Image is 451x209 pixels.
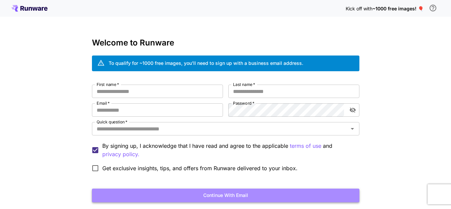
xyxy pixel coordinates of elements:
button: By signing up, I acknowledge that I have read and agree to the applicable and privacy policy. [290,142,321,150]
label: Email [97,100,110,106]
p: terms of use [290,142,321,150]
label: Last name [233,82,255,87]
p: privacy policy. [102,150,139,159]
button: Open [348,124,357,133]
label: Quick question [97,119,127,125]
span: ~1000 free images! 🎈 [372,6,424,11]
h3: Welcome to Runware [92,38,359,47]
button: In order to qualify for free credit, you need to sign up with a business email address and click ... [426,1,440,15]
p: By signing up, I acknowledge that I have read and agree to the applicable and [102,142,354,159]
div: To qualify for ~1000 free images, you’ll need to sign up with a business email address. [109,60,303,67]
label: Password [233,100,254,106]
span: Get exclusive insights, tips, and offers from Runware delivered to your inbox. [102,164,298,172]
span: Kick off with [346,6,372,11]
button: By signing up, I acknowledge that I have read and agree to the applicable terms of use and [102,150,139,159]
label: First name [97,82,119,87]
button: toggle password visibility [347,104,359,116]
button: Continue with email [92,189,359,202]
